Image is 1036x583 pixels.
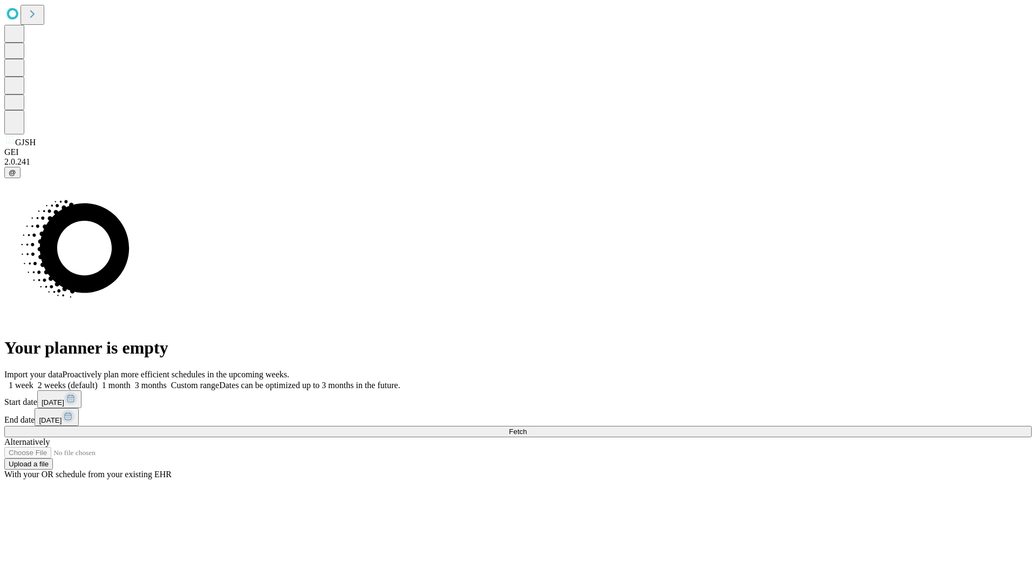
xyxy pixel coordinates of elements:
div: GEI [4,147,1032,157]
button: Fetch [4,426,1032,437]
span: 1 month [102,381,131,390]
span: 3 months [135,381,167,390]
span: @ [9,168,16,177]
div: End date [4,408,1032,426]
button: [DATE] [37,390,81,408]
span: 1 week [9,381,33,390]
button: @ [4,167,21,178]
span: Proactively plan more efficient schedules in the upcoming weeks. [63,370,289,379]
span: Import your data [4,370,63,379]
span: [DATE] [39,416,62,424]
span: GJSH [15,138,36,147]
button: [DATE] [35,408,79,426]
span: Custom range [171,381,219,390]
span: Fetch [509,428,527,436]
h1: Your planner is empty [4,338,1032,358]
div: 2.0.241 [4,157,1032,167]
span: Alternatively [4,437,50,446]
span: 2 weeks (default) [38,381,98,390]
span: [DATE] [42,398,64,406]
span: Dates can be optimized up to 3 months in the future. [219,381,400,390]
div: Start date [4,390,1032,408]
span: With your OR schedule from your existing EHR [4,470,172,479]
button: Upload a file [4,458,53,470]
